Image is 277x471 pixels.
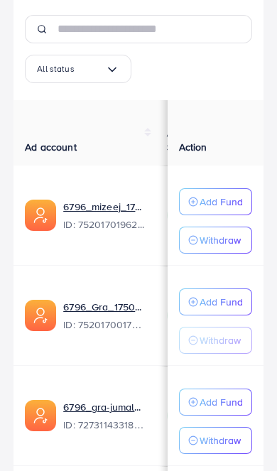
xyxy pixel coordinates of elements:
[200,193,243,210] p: Add Fund
[25,55,131,83] div: Search for option
[217,407,266,460] iframe: Chat
[179,288,252,315] button: Add Fund
[200,232,241,249] p: Withdraw
[179,227,252,254] button: Withdraw
[200,432,241,449] p: Withdraw
[179,188,252,215] button: Add Fund
[200,394,243,411] p: Add Fund
[179,327,252,354] button: Withdraw
[63,318,144,332] span: ID: 7520170017913143303
[25,200,56,231] img: ic-ads-acc.e4c84228.svg
[200,332,241,349] p: Withdraw
[63,400,144,433] div: <span class='underline'>6796_gra-jumal_1693403908158</span></br>7273114331808661505
[37,60,75,77] span: All status
[179,140,207,154] span: Action
[63,200,144,232] div: <span class='underline'>6796_mizeej_1750926133170</span></br>7520170196233912338
[63,400,144,414] a: 6796_gra-jumal_1693403908158
[179,427,252,454] button: Withdraw
[25,400,56,431] img: ic-ads-acc.e4c84228.svg
[63,200,144,214] a: 6796_mizeej_1750926133170
[63,418,144,432] span: ID: 7273114331808661505
[63,300,144,314] a: 6796_Gra_1750926084543
[63,300,144,332] div: <span class='underline'>6796_Gra_1750926084543</span></br>7520170017913143303
[25,140,77,154] span: Ad account
[63,217,144,232] span: ID: 7520170196233912338
[25,300,56,331] img: ic-ads-acc.e4c84228.svg
[200,293,243,310] p: Add Fund
[179,389,252,416] button: Add Fund
[75,60,105,77] input: Search for option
